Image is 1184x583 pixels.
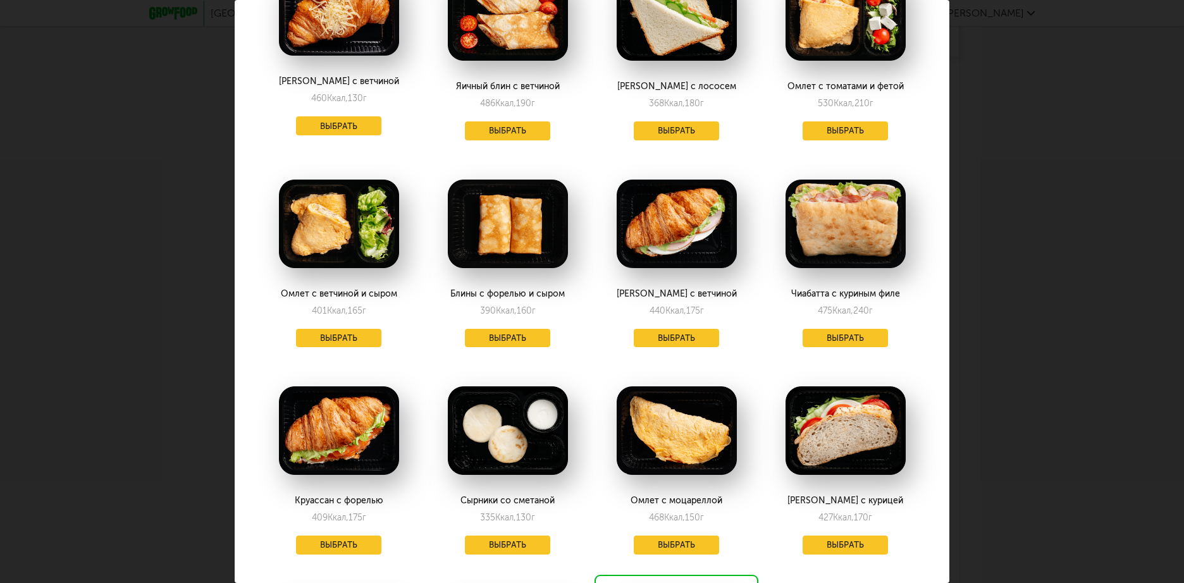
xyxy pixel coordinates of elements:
[480,305,536,316] div: 390 160
[362,512,366,523] span: г
[448,386,568,475] img: big_PoAA7EQpB4vhhOaN.png
[803,536,889,555] button: Выбрать
[634,536,720,555] button: Выбрать
[634,329,720,348] button: Выбрать
[664,512,685,523] span: Ккал,
[448,180,568,268] img: big_3Mnejz8ECeUGUWJS.png
[296,329,382,348] button: Выбрать
[776,82,915,92] div: Омлет с томатами и фетой
[833,512,854,523] span: Ккал,
[803,329,889,348] button: Выбрать
[465,329,551,348] button: Выбрать
[269,289,408,299] div: Омлет с ветчиной и сыром
[700,512,704,523] span: г
[296,116,382,135] button: Выбрать
[312,305,366,316] div: 401 165
[776,289,915,299] div: Чиабатта с куриным филе
[649,512,704,523] div: 468 150
[438,82,577,92] div: Яичный блин с ветчиной
[279,386,399,475] img: big_7VSEFsRWfslHYEWp.png
[532,305,536,316] span: г
[834,98,854,109] span: Ккал,
[495,98,516,109] span: Ккал,
[649,98,704,109] div: 368 180
[617,180,737,268] img: big_WoWJ9MgczfFuAltk.png
[776,496,915,506] div: [PERSON_NAME] с курицей
[327,93,348,104] span: Ккал,
[438,496,577,506] div: Сырники со сметаной
[296,536,382,555] button: Выбрать
[438,289,577,299] div: Блины с форелью и сыром
[786,386,906,475] img: big_4ElMtXLQ7AAiknNt.png
[832,305,853,316] span: Ккал,
[818,98,873,109] div: 530 210
[650,305,704,316] div: 440 175
[480,512,535,523] div: 335 130
[363,93,367,104] span: г
[786,180,906,268] img: big_K25WGlsAEynfCSuV.png
[269,496,408,506] div: Круассан с форелью
[496,305,517,316] span: Ккал,
[700,98,704,109] span: г
[531,512,535,523] span: г
[607,289,746,299] div: [PERSON_NAME] с ветчиной
[818,305,873,316] div: 475 240
[870,98,873,109] span: г
[665,305,686,316] span: Ккал,
[362,305,366,316] span: г
[607,82,746,92] div: [PERSON_NAME] с лососем
[312,512,366,523] div: 409 175
[869,305,873,316] span: г
[495,512,516,523] span: Ккал,
[700,305,704,316] span: г
[664,98,685,109] span: Ккал,
[803,121,889,140] button: Выбрать
[634,121,720,140] button: Выбрать
[617,386,737,475] img: big_YlZAoIP0WmeQoQ1x.png
[818,512,872,523] div: 427 170
[607,496,746,506] div: Омлет с моцареллой
[327,305,348,316] span: Ккал,
[465,536,551,555] button: Выбрать
[311,93,367,104] div: 460 130
[269,77,408,87] div: [PERSON_NAME] с ветчиной
[531,98,535,109] span: г
[480,98,535,109] div: 486 190
[279,180,399,268] img: big_tjK7y1X4dDpU5p2h.png
[465,121,551,140] button: Выбрать
[868,512,872,523] span: г
[328,512,348,523] span: Ккал,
